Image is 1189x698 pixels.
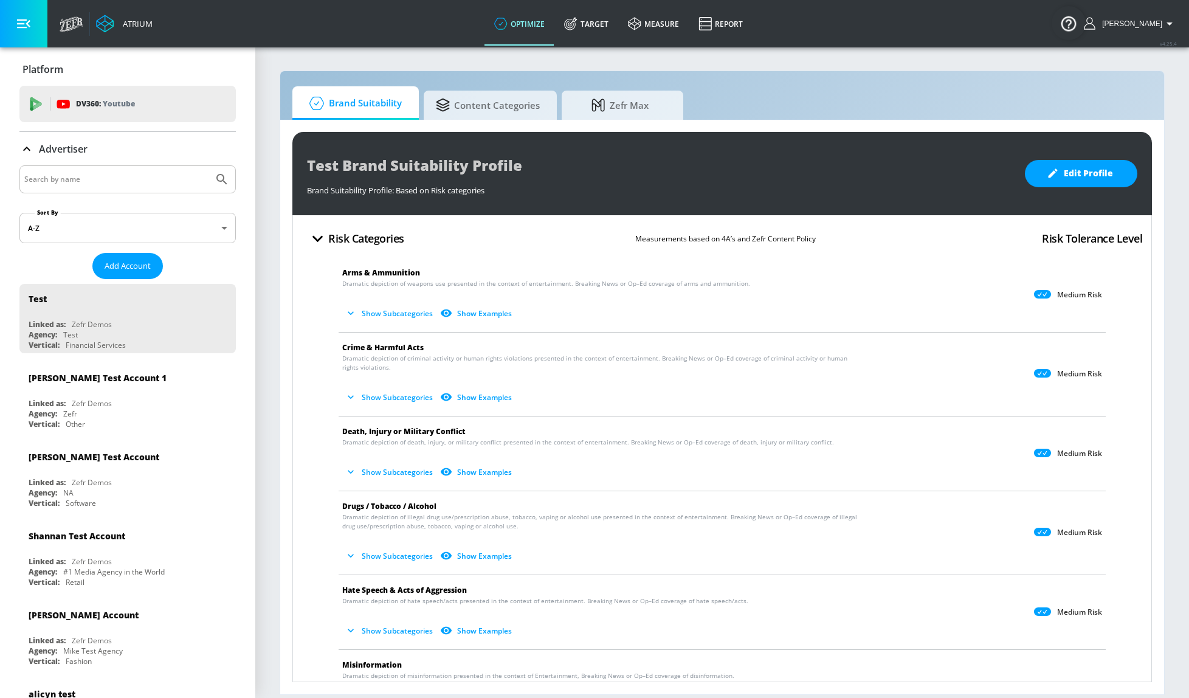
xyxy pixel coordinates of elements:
[63,409,77,419] div: Zefr
[307,179,1013,196] div: Brand Suitability Profile: Based on Risk categories
[19,52,236,86] div: Platform
[1049,166,1113,181] span: Edit Profile
[438,303,517,323] button: Show Examples
[342,462,438,482] button: Show Subcategories
[96,15,153,33] a: Atrium
[689,2,753,46] a: Report
[103,97,135,110] p: Youtube
[19,442,236,511] div: [PERSON_NAME] Test AccountLinked as:Zefr DemosAgency:NAVertical:Software
[72,477,112,488] div: Zefr Demos
[554,2,618,46] a: Target
[342,501,436,511] span: Drugs / Tobacco / Alcohol
[1084,16,1177,31] button: [PERSON_NAME]
[19,521,236,590] div: Shannan Test AccountLinked as:Zefr DemosAgency:#1 Media Agency in the WorldVertical:Retail
[342,438,834,447] span: Dramatic depiction of death, injury, or military conflict presented in the context of entertainme...
[105,259,151,273] span: Add Account
[29,498,60,508] div: Vertical:
[19,132,236,166] div: Advertiser
[29,530,125,542] div: Shannan Test Account
[342,354,861,372] span: Dramatic depiction of criminal activity or human rights violations presented in the context of en...
[118,18,153,29] div: Atrium
[19,284,236,353] div: TestLinked as:Zefr DemosAgency:TestVertical:Financial Services
[1057,369,1102,379] p: Medium Risk
[72,635,112,646] div: Zefr Demos
[342,387,438,407] button: Show Subcategories
[1057,528,1102,537] p: Medium Risk
[342,596,748,606] span: Dramatic depiction of hate speech/acts presented in the context of entertainment. Breaking News o...
[1160,40,1177,47] span: v 4.25.4
[19,213,236,243] div: A-Z
[29,635,66,646] div: Linked as:
[1025,160,1137,187] button: Edit Profile
[29,409,57,419] div: Agency:
[342,546,438,566] button: Show Subcategories
[342,660,402,670] span: Misinformation
[342,671,734,680] span: Dramatic depiction of misinformation presented in the context of Entertainment, Breaking News or ...
[29,293,47,305] div: Test
[342,621,438,641] button: Show Subcategories
[438,462,517,482] button: Show Examples
[29,319,66,330] div: Linked as:
[19,86,236,122] div: DV360: Youtube
[438,546,517,566] button: Show Examples
[29,419,60,429] div: Vertical:
[1097,19,1162,28] span: login as: guillermo.cabrera@zefr.com
[1042,230,1142,247] h4: Risk Tolerance Level
[24,171,209,187] input: Search by name
[302,224,409,253] button: Risk Categories
[29,372,167,384] div: [PERSON_NAME] Test Account 1
[342,426,466,437] span: Death, Injury or Military Conflict
[438,387,517,407] button: Show Examples
[63,330,78,340] div: Test
[342,279,750,288] span: Dramatic depiction of weapons use presented in the context of entertainment. Breaking News or Op–...
[66,419,85,429] div: Other
[29,488,57,498] div: Agency:
[72,398,112,409] div: Zefr Demos
[29,646,57,656] div: Agency:
[66,656,92,666] div: Fashion
[328,230,404,247] h4: Risk Categories
[19,363,236,432] div: [PERSON_NAME] Test Account 1Linked as:Zefr DemosAgency:ZefrVertical:Other
[1057,449,1102,458] p: Medium Risk
[1057,290,1102,300] p: Medium Risk
[76,97,135,111] p: DV360:
[66,498,96,508] div: Software
[19,600,236,669] div: [PERSON_NAME] AccountLinked as:Zefr DemosAgency:Mike Test AgencyVertical:Fashion
[92,253,163,279] button: Add Account
[29,556,66,567] div: Linked as:
[342,342,424,353] span: Crime & Harmful Acts
[635,232,816,245] p: Measurements based on 4A’s and Zefr Content Policy
[342,585,467,595] span: Hate Speech & Acts of Aggression
[66,340,126,350] div: Financial Services
[484,2,554,46] a: optimize
[29,451,159,463] div: [PERSON_NAME] Test Account
[72,319,112,330] div: Zefr Demos
[29,398,66,409] div: Linked as:
[342,303,438,323] button: Show Subcategories
[63,646,123,656] div: Mike Test Agency
[1052,6,1086,40] button: Open Resource Center
[29,340,60,350] div: Vertical:
[436,91,540,120] span: Content Categories
[72,556,112,567] div: Zefr Demos
[29,477,66,488] div: Linked as:
[574,91,666,120] span: Zefr Max
[305,89,402,118] span: Brand Suitability
[1057,607,1102,617] p: Medium Risk
[342,513,861,531] span: Dramatic depiction of illegal drug use/prescription abuse, tobacco, vaping or alcohol use present...
[63,488,74,498] div: NA
[438,621,517,641] button: Show Examples
[29,656,60,666] div: Vertical:
[29,609,139,621] div: [PERSON_NAME] Account
[22,63,63,76] p: Platform
[66,577,84,587] div: Retail
[29,567,57,577] div: Agency:
[35,209,61,216] label: Sort By
[39,142,88,156] p: Advertiser
[618,2,689,46] a: measure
